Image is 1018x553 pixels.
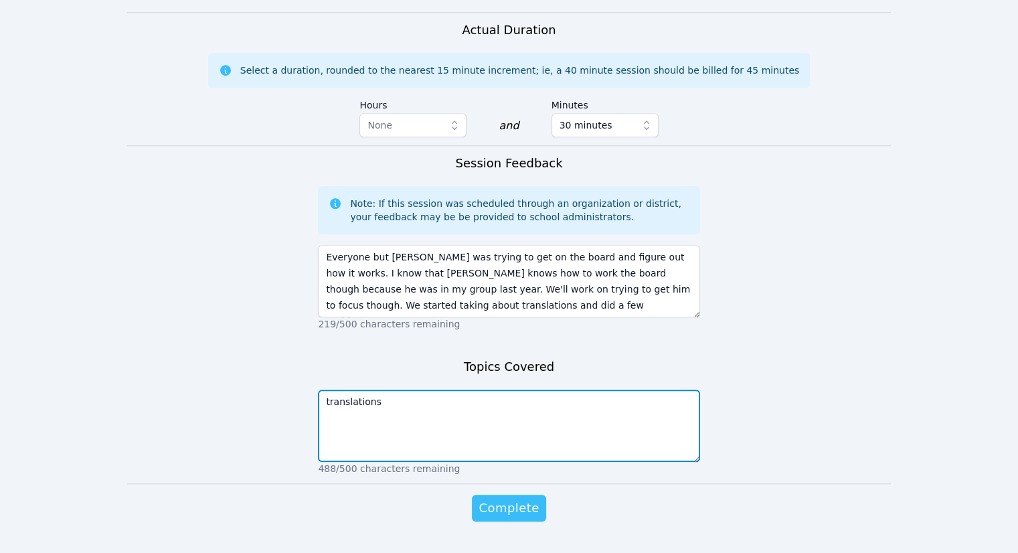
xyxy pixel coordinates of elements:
[367,120,392,131] span: None
[479,499,539,518] span: Complete
[462,21,556,39] h3: Actual Duration
[560,117,612,133] span: 30 minutes
[318,317,699,331] p: 219/500 characters remaining
[359,113,466,137] button: None
[318,390,699,462] textarea: translations
[472,495,545,522] button: Complete
[552,93,659,113] label: Minutes
[318,462,699,475] p: 488/500 characters remaining
[240,64,799,77] div: Select a duration, rounded to the nearest 15 minute increment; ie, a 40 minute session should be ...
[318,245,699,317] textarea: Everyone but [PERSON_NAME] was trying to get on the board and figure out how it works. I know tha...
[464,358,554,376] h3: Topics Covered
[455,154,562,173] h3: Session Feedback
[350,197,689,224] div: Note: If this session was scheduled through an organization or district, your feedback may be be ...
[552,113,659,137] button: 30 minutes
[499,118,519,134] div: and
[359,93,466,113] label: Hours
